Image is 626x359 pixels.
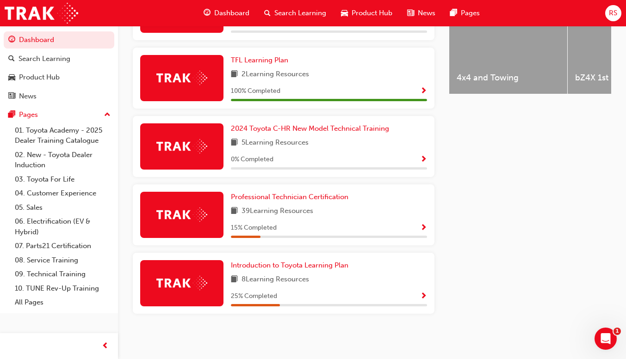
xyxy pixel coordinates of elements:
a: Dashboard [4,31,114,49]
div: Search Learning [19,54,70,64]
span: car-icon [8,73,15,82]
a: 08. Service Training [11,253,114,268]
button: Show Progress [420,291,427,302]
span: Dashboard [214,8,249,18]
img: Trak [156,207,207,222]
span: Introduction to Toyota Learning Plan [231,261,348,269]
span: 25 % Completed [231,291,277,302]
img: Trak [156,276,207,290]
a: 09. Technical Training [11,267,114,281]
span: 1 [614,328,621,335]
span: 2024 Toyota C-HR New Model Technical Training [231,124,389,133]
span: Show Progress [420,292,427,301]
a: 06. Electrification (EV & Hybrid) [11,214,114,239]
span: pages-icon [450,7,457,19]
span: news-icon [8,92,15,101]
span: book-icon [231,274,238,286]
span: Show Progress [420,156,427,164]
div: Product Hub [19,72,60,83]
span: search-icon [8,55,15,63]
a: Search Learning [4,50,114,67]
img: Trak [156,139,207,153]
a: 10. TUNE Rev-Up Training [11,281,114,296]
span: 8 Learning Resources [242,274,309,286]
span: Show Progress [420,224,427,232]
a: search-iconSearch Learning [257,4,334,23]
a: news-iconNews [400,4,443,23]
button: Show Progress [420,85,427,97]
button: RS [605,5,621,21]
span: 5 Learning Resources [242,137,309,149]
span: book-icon [231,206,238,217]
a: car-iconProduct Hub [334,4,400,23]
span: prev-icon [102,341,109,352]
span: RS [609,8,617,18]
a: 04. Customer Experience [11,186,114,201]
button: Pages [4,106,114,123]
div: News [19,91,37,102]
span: book-icon [231,69,238,80]
button: Show Progress [420,154,427,165]
span: 39 Learning Resources [242,206,313,217]
a: TFL Learning Plan [231,55,292,66]
a: All Pages [11,295,114,310]
a: 03. Toyota For Life [11,172,114,187]
a: 02. New - Toyota Dealer Induction [11,148,114,172]
a: News [4,88,114,105]
a: guage-iconDashboard [196,4,257,23]
span: 4x4 and Towing [457,73,560,83]
span: 100 % Completed [231,86,280,97]
span: 0 % Completed [231,154,273,165]
a: 2024 Toyota C-HR New Model Technical Training [231,123,393,134]
button: DashboardSearch LearningProduct HubNews [4,30,114,106]
a: 01. Toyota Academy - 2025 Dealer Training Catalogue [11,123,114,148]
span: news-icon [407,7,414,19]
img: Trak [156,71,207,85]
span: guage-icon [204,7,211,19]
span: Professional Technician Certification [231,193,348,201]
span: News [418,8,435,18]
iframe: Intercom live chat [595,328,617,350]
img: Trak [5,3,78,24]
span: book-icon [231,137,238,149]
span: Product Hub [352,8,392,18]
button: Show Progress [420,222,427,234]
a: 07. Parts21 Certification [11,239,114,253]
span: Show Progress [420,87,427,96]
a: 05. Sales [11,201,114,215]
div: Pages [19,110,38,120]
span: up-icon [104,109,111,121]
span: 2 Learning Resources [242,69,309,80]
span: 15 % Completed [231,223,277,233]
span: TFL Learning Plan [231,56,288,64]
span: search-icon [264,7,271,19]
span: guage-icon [8,36,15,44]
span: Search Learning [274,8,326,18]
span: car-icon [341,7,348,19]
a: Introduction to Toyota Learning Plan [231,260,352,271]
a: Professional Technician Certification [231,192,352,202]
span: pages-icon [8,111,15,119]
a: pages-iconPages [443,4,487,23]
span: Pages [461,8,480,18]
a: Product Hub [4,69,114,86]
